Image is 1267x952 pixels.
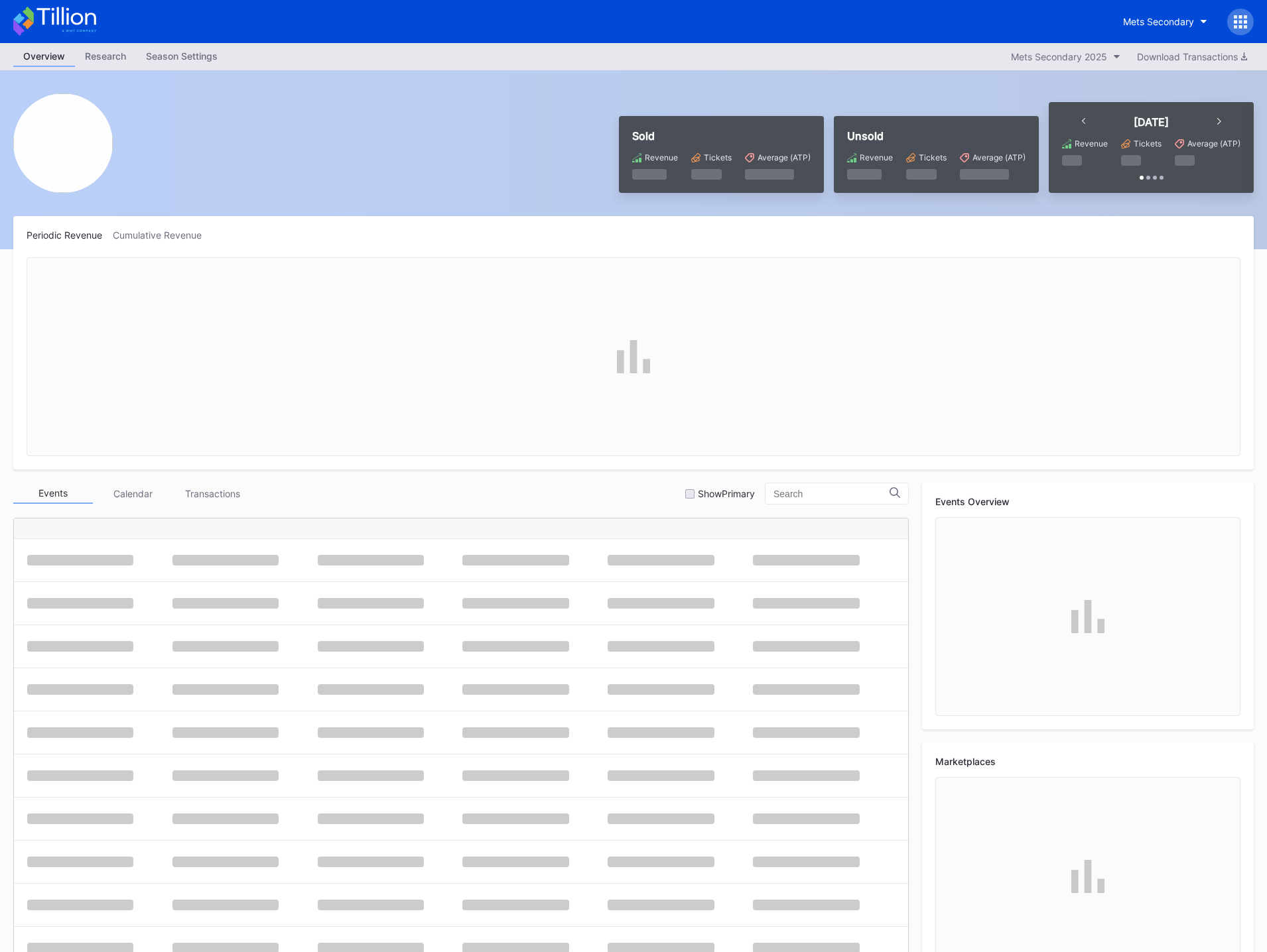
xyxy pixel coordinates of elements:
[847,129,1026,143] div: Unsold
[632,129,811,143] div: Sold
[919,152,947,162] div: Tickets
[136,46,228,66] div: Season Settings
[1134,139,1162,149] div: Tickets
[1130,48,1254,66] button: Download Transactions
[75,46,136,67] a: Research
[1011,51,1107,62] div: Mets Secondary 2025
[27,229,113,241] div: Periodic Revenue
[645,152,678,162] div: Revenue
[113,229,212,241] div: Cumulative Revenue
[1187,139,1240,149] div: Average (ATP)
[13,483,93,504] div: Events
[13,46,75,67] a: Overview
[1134,115,1169,129] div: [DATE]
[136,46,228,67] a: Season Settings
[972,152,1026,162] div: Average (ATP)
[1137,51,1247,62] div: Download Transactions
[1113,9,1217,34] button: Mets Secondary
[935,756,1240,767] div: Marketplaces
[698,488,755,499] div: Show Primary
[1004,48,1127,66] button: Mets Secondary 2025
[935,496,1240,507] div: Events Overview
[773,489,890,499] input: Search
[860,152,893,162] div: Revenue
[1075,139,1108,149] div: Revenue
[93,483,172,504] div: Calendar
[758,152,811,162] div: Average (ATP)
[172,483,252,504] div: Transactions
[704,152,732,162] div: Tickets
[1123,16,1194,27] div: Mets Secondary
[75,46,136,66] div: Research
